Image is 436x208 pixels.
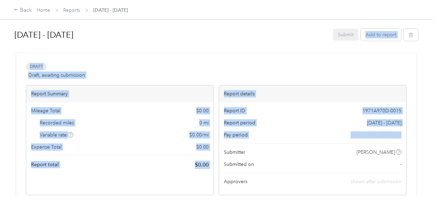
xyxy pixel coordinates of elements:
[31,161,59,168] span: Report total
[28,72,85,79] span: Draft, awaiting submission
[195,161,209,169] span: $ 0.00
[15,27,328,43] h1: Aug 1 - 31, 2025
[14,6,32,15] div: Back
[224,107,245,114] span: Report ID
[362,107,401,114] span: 1971A970D-0015
[196,143,209,151] span: $ 0.00
[351,179,401,185] span: shown after submission
[224,119,255,126] span: Report period
[26,85,214,102] div: Report Summary
[31,107,60,114] span: Mileage Total
[224,149,245,156] span: Submitter
[400,161,401,168] span: -
[224,131,248,139] span: Pay period
[31,143,61,151] span: Expense Total
[397,169,436,208] iframe: Everlance-gr Chat Button Frame
[196,107,209,114] span: $ 0.00
[351,131,401,139] span: shown after submission
[189,131,209,139] span: $ 0.00 / mi
[199,119,209,126] span: 0 mi
[26,63,47,70] span: Draft
[357,149,395,156] span: [PERSON_NAME]
[367,119,401,126] span: [DATE] - [DATE]
[224,161,254,168] span: Submitted on
[219,85,406,102] div: Report details
[37,7,50,13] a: Home
[224,178,247,185] span: Approvers
[40,119,74,126] span: Recorded miles
[40,131,74,139] span: Variable rate
[361,29,401,41] button: Add to report
[93,7,128,14] span: [DATE] - [DATE]
[63,7,80,13] a: Reports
